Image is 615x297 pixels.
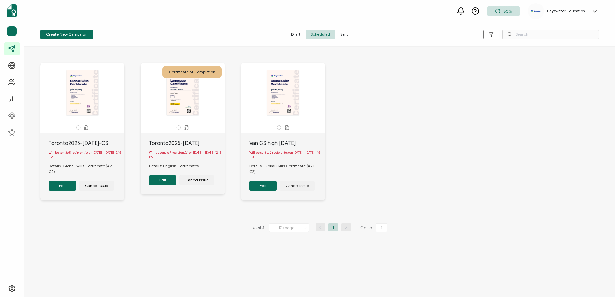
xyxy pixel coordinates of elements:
button: Edit [149,175,176,185]
input: Select [269,223,309,232]
span: Will be sent to 2 recipient(s) on [DATE] - [DATE] 1.15 PM [249,151,320,159]
div: Details: English Certificates [149,163,205,169]
h5: Bayswater Education [547,9,585,13]
button: Create New Campaign [40,30,93,39]
span: Scheduled [306,30,335,39]
span: Create New Campaign [46,32,87,36]
span: Total 3 [251,223,264,232]
button: Cancel Issue [280,181,315,191]
div: Details: Global Skills Certificate (A2+ - C2) [249,163,325,175]
div: Toronto2025-[DATE] [149,139,225,147]
iframe: Chat Widget [508,224,615,297]
span: Will be sent to 5 recipient(s) on [DATE] - [DATE] 12.15 PM [49,151,121,159]
button: Edit [249,181,277,191]
div: Toronto2025-[DATE]-GS [49,139,124,147]
button: Edit [49,181,76,191]
input: Search [502,30,599,39]
span: Draft [286,30,306,39]
div: Van GS high [DATE] [249,139,325,147]
span: Sent [335,30,353,39]
img: e421b917-46e4-4ebc-81ec-125abdc7015c.png [531,10,541,12]
div: Details: Global Skills Certificate (A2+ - C2) [49,163,124,175]
div: Certificate of Completion [162,66,222,78]
img: sertifier-logomark-colored.svg [7,4,17,17]
button: Cancel Issue [179,175,214,185]
button: Cancel Issue [79,181,114,191]
span: Will be sent to 7 recipient(s) on [DATE] - [DATE] 12.15 PM [149,151,221,159]
li: 1 [328,223,338,231]
span: 80% [503,9,512,14]
span: Go to [360,223,389,232]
